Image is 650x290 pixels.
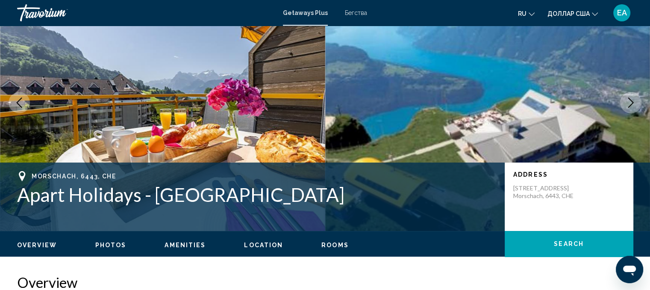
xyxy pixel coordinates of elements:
button: Rooms [321,241,349,249]
span: Rooms [321,242,349,249]
a: Getaways Plus [283,9,328,16]
p: [STREET_ADDRESS] Morschach, 6443, CHE [513,184,582,200]
button: Overview [17,241,57,249]
span: Amenities [165,242,206,249]
font: ЕА [617,8,627,17]
span: Morschach, 6443, CHE [32,173,116,180]
button: Меню пользователя [611,4,633,22]
iframe: Кнопка запуска окна обмена сообщениями [616,256,643,283]
button: Amenities [165,241,206,249]
font: ru [518,10,526,17]
button: Photos [95,241,126,249]
font: доллар США [547,10,590,17]
button: Search [505,231,633,257]
button: Изменить валюту [547,7,598,20]
span: Search [554,241,584,248]
a: Травориум [17,4,274,21]
button: Next image [620,92,641,113]
span: Photos [95,242,126,249]
a: Бегства [345,9,367,16]
span: Location [244,242,283,249]
button: Location [244,241,283,249]
button: Изменить язык [518,7,535,20]
span: Overview [17,242,57,249]
p: Address [513,171,624,178]
button: Previous image [9,92,30,113]
h1: Apart Holidays - [GEOGRAPHIC_DATA] [17,183,496,206]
